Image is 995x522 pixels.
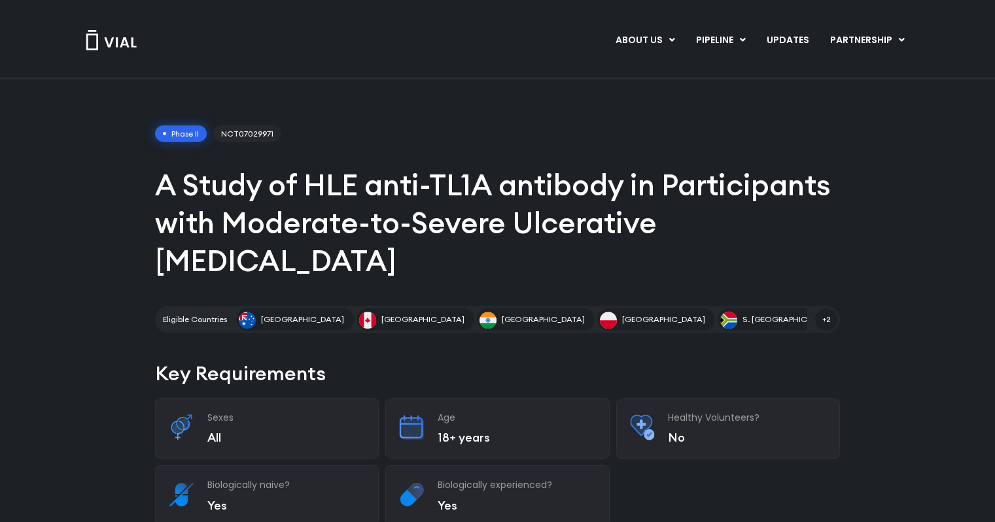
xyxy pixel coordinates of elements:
[502,314,585,325] span: [GEOGRAPHIC_DATA]
[720,312,737,329] img: S. Africa
[207,479,366,491] h3: Biologically naive?
[438,430,596,445] p: 18+ years
[155,166,840,280] h1: A Study of HLE anti-TL1A antibody in Participants with Moderate-to-Severe Ulcerative [MEDICAL_DATA]
[359,312,376,329] img: Canada
[261,314,344,325] span: [GEOGRAPHIC_DATA]
[756,29,819,52] a: UPDATES
[605,29,685,52] a: ABOUT USMenu Toggle
[686,29,756,52] a: PIPELINEMenu Toggle
[815,308,837,331] span: +2
[207,430,366,445] p: All
[622,314,705,325] span: [GEOGRAPHIC_DATA]
[207,498,366,513] p: Yes
[820,29,915,52] a: PARTNERSHIPMenu Toggle
[155,125,207,142] span: Phase II
[381,314,464,325] span: [GEOGRAPHIC_DATA]
[85,30,137,50] img: Vial Logo
[438,412,596,423] h3: Age
[668,430,826,445] p: No
[155,359,840,387] h2: Key Requirements
[600,312,617,329] img: Poland
[163,314,227,325] h2: Eligible Countries
[742,314,835,325] span: S. [GEOGRAPHIC_DATA]
[480,312,497,329] img: India
[438,479,596,491] h3: Biologically experienced?
[239,312,256,329] img: Australia
[438,498,596,513] p: Yes
[213,125,281,142] span: NCT07029971
[668,412,826,423] h3: Healthy Volunteers?
[207,412,366,423] h3: Sexes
